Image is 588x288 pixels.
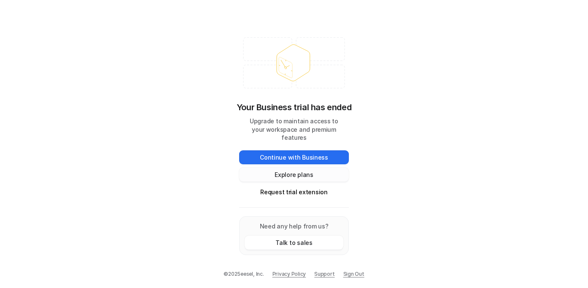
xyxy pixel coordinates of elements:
[245,236,343,250] button: Talk to sales
[239,117,349,142] p: Upgrade to maintain access to your workspace and premium features
[343,270,364,278] a: Sign Out
[245,222,343,231] p: Need any help from us?
[239,168,349,182] button: Explore plans
[314,270,334,278] span: Support
[239,185,349,199] button: Request trial extension
[237,101,351,114] p: Your Business trial has ended
[272,270,306,278] a: Privacy Policy
[239,150,349,164] button: Continue with Business
[224,270,264,278] p: © 2025 eesel, Inc.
